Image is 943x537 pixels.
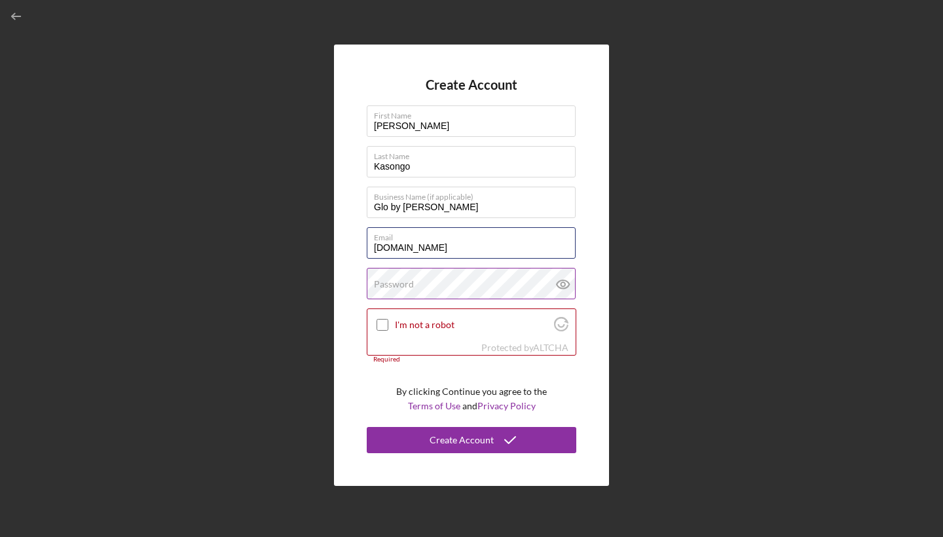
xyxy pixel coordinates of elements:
[374,106,576,120] label: First Name
[396,384,547,414] p: By clicking Continue you agree to the and
[430,427,494,453] div: Create Account
[367,427,576,453] button: Create Account
[395,320,550,330] label: I'm not a robot
[367,356,576,363] div: Required
[426,77,517,92] h4: Create Account
[374,228,576,242] label: Email
[554,322,568,333] a: Visit Altcha.org
[533,342,568,353] a: Visit Altcha.org
[374,147,576,161] label: Last Name
[374,187,576,202] label: Business Name (if applicable)
[481,343,568,353] div: Protected by
[408,400,460,411] a: Terms of Use
[374,279,414,289] label: Password
[477,400,536,411] a: Privacy Policy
